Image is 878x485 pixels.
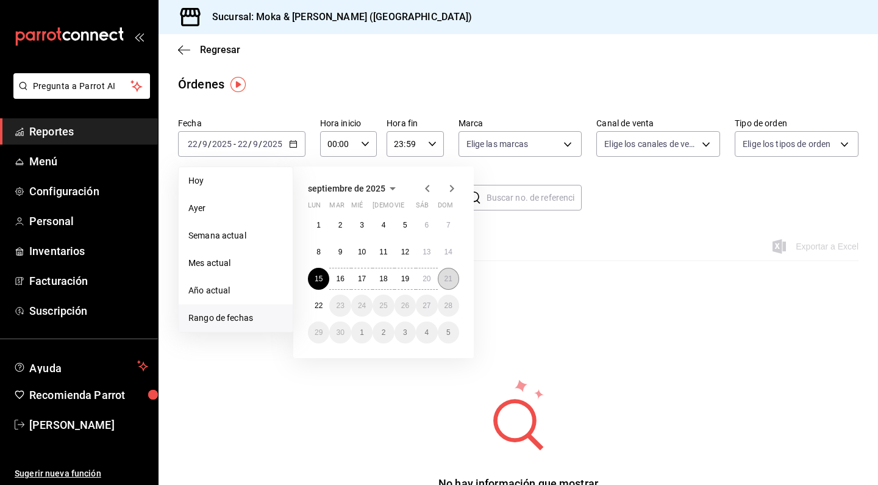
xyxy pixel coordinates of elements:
[338,248,343,256] abbr: 9 de septiembre de 2025
[438,241,459,263] button: 14 de septiembre de 2025
[308,201,321,214] abbr: lunes
[394,201,404,214] abbr: viernes
[358,275,366,283] abbr: 17 de septiembre de 2025
[351,241,373,263] button: 10 de septiembre de 2025
[315,301,323,310] abbr: 22 de septiembre de 2025
[29,183,148,199] span: Configuración
[198,139,202,149] span: /
[444,275,452,283] abbr: 21 de septiembre de 2025
[188,174,283,187] span: Hoy
[329,295,351,317] button: 23 de septiembre de 2025
[446,221,451,229] abbr: 7 de septiembre de 2025
[416,322,437,343] button: 4 de octubre de 2025
[423,248,430,256] abbr: 13 de septiembre de 2025
[416,241,437,263] button: 13 de septiembre de 2025
[178,75,224,93] div: Órdenes
[308,214,329,236] button: 1 de septiembre de 2025
[29,123,148,140] span: Reportes
[308,184,385,193] span: septiembre de 2025
[438,295,459,317] button: 28 de septiembre de 2025
[29,213,148,229] span: Personal
[360,221,364,229] abbr: 3 de septiembre de 2025
[382,221,386,229] abbr: 4 de septiembre de 2025
[379,248,387,256] abbr: 11 de septiembre de 2025
[373,241,394,263] button: 11 de septiembre de 2025
[188,257,283,270] span: Mes actual
[438,201,453,214] abbr: domingo
[387,119,443,128] label: Hora fin
[338,221,343,229] abbr: 2 de septiembre de 2025
[604,138,698,150] span: Elige los canales de venta
[423,275,430,283] abbr: 20 de septiembre de 2025
[188,284,283,297] span: Año actual
[252,139,259,149] input: --
[178,119,305,128] label: Fecha
[230,77,246,92] img: Tooltip marker
[188,202,283,215] span: Ayer
[351,268,373,290] button: 17 de septiembre de 2025
[336,275,344,283] abbr: 16 de septiembre de 2025
[394,268,416,290] button: 19 de septiembre de 2025
[394,295,416,317] button: 26 de septiembre de 2025
[187,139,198,149] input: --
[373,268,394,290] button: 18 de septiembre de 2025
[178,44,240,56] button: Regresar
[416,295,437,317] button: 27 de septiembre de 2025
[379,275,387,283] abbr: 18 de septiembre de 2025
[15,467,148,480] span: Sugerir nueva función
[403,221,407,229] abbr: 5 de septiembre de 2025
[351,201,363,214] abbr: miércoles
[743,138,830,150] span: Elige los tipos de orden
[329,322,351,343] button: 30 de septiembre de 2025
[29,273,148,289] span: Facturación
[315,328,323,337] abbr: 29 de septiembre de 2025
[416,201,429,214] abbr: sábado
[735,119,858,128] label: Tipo de orden
[234,139,236,149] span: -
[208,139,212,149] span: /
[394,241,416,263] button: 12 de septiembre de 2025
[373,201,444,214] abbr: jueves
[316,221,321,229] abbr: 1 de septiembre de 2025
[248,139,252,149] span: /
[487,185,582,210] input: Buscar no. de referencia
[394,322,416,343] button: 3 de octubre de 2025
[438,268,459,290] button: 21 de septiembre de 2025
[29,387,148,403] span: Recomienda Parrot
[188,229,283,242] span: Semana actual
[13,73,150,99] button: Pregunta a Parrot AI
[320,119,377,128] label: Hora inicio
[403,328,407,337] abbr: 3 de octubre de 2025
[373,322,394,343] button: 2 de octubre de 2025
[351,322,373,343] button: 1 de octubre de 2025
[401,275,409,283] abbr: 19 de septiembre de 2025
[459,119,582,128] label: Marca
[416,214,437,236] button: 6 de septiembre de 2025
[351,214,373,236] button: 3 de septiembre de 2025
[262,139,283,149] input: ----
[329,201,344,214] abbr: martes
[259,139,262,149] span: /
[444,301,452,310] abbr: 28 de septiembre de 2025
[446,328,451,337] abbr: 5 de octubre de 2025
[29,303,148,319] span: Suscripción
[316,248,321,256] abbr: 8 de septiembre de 2025
[29,359,132,373] span: Ayuda
[401,248,409,256] abbr: 12 de septiembre de 2025
[423,301,430,310] abbr: 27 de septiembre de 2025
[308,241,329,263] button: 8 de septiembre de 2025
[351,295,373,317] button: 24 de septiembre de 2025
[360,328,364,337] abbr: 1 de octubre de 2025
[188,312,283,325] span: Rango de fechas
[336,328,344,337] abbr: 30 de septiembre de 2025
[329,241,351,263] button: 9 de septiembre de 2025
[308,295,329,317] button: 22 de septiembre de 2025
[202,139,208,149] input: --
[444,248,452,256] abbr: 14 de septiembre de 2025
[358,248,366,256] abbr: 10 de septiembre de 2025
[438,322,459,343] button: 5 de octubre de 2025
[382,328,386,337] abbr: 2 de octubre de 2025
[29,417,148,433] span: [PERSON_NAME]
[596,119,720,128] label: Canal de venta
